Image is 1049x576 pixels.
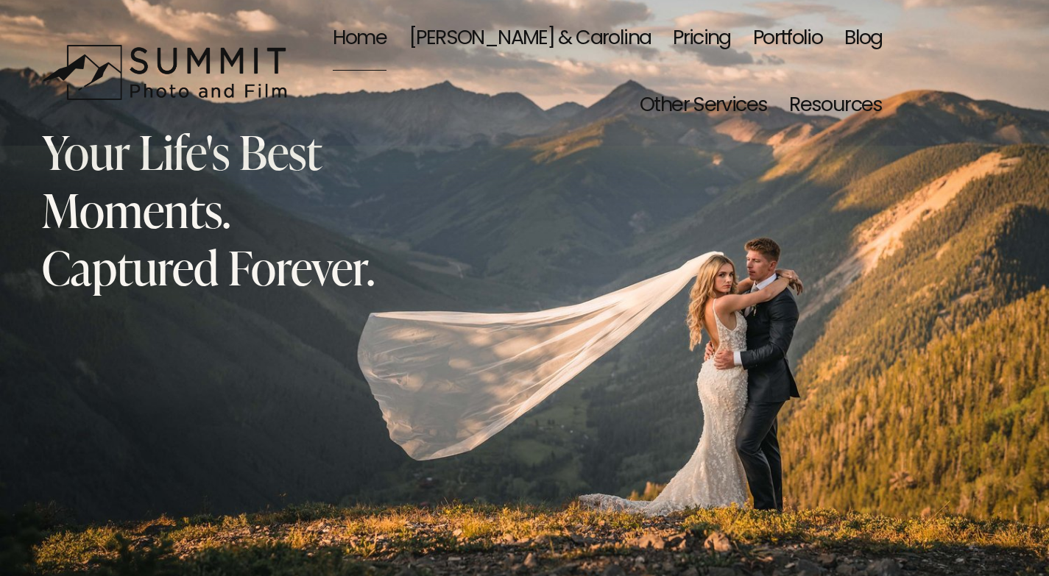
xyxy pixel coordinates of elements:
[42,123,399,296] h2: Your Life's Best Moments. Captured Forever.
[409,5,651,73] a: [PERSON_NAME] & Carolina
[844,5,883,73] a: Blog
[673,5,731,73] a: Pricing
[42,44,296,101] img: Summit Photo and Film
[333,5,387,73] a: Home
[789,74,882,138] span: Resources
[640,74,767,138] span: Other Services
[640,73,767,141] a: folder dropdown
[753,5,822,73] a: Portfolio
[789,73,882,141] a: folder dropdown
